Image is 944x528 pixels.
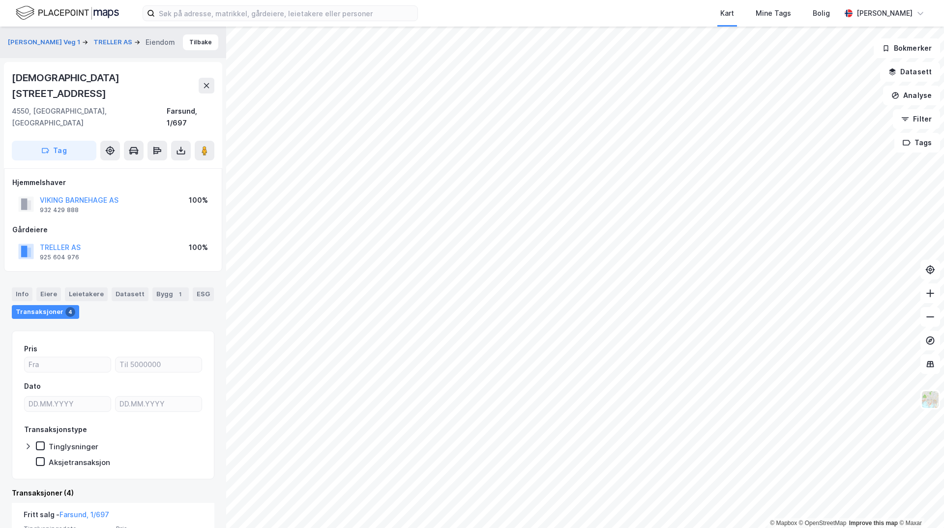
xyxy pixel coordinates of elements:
[193,287,214,301] div: ESG
[25,397,111,411] input: DD.MM.YYYY
[36,287,61,301] div: Eiere
[175,289,185,299] div: 1
[12,177,214,188] div: Hjemmelshaver
[895,481,944,528] div: Kontrollprogram for chat
[756,7,791,19] div: Mine Tags
[116,357,202,372] input: Til 5000000
[49,442,98,451] div: Tinglysninger
[894,133,940,153] button: Tags
[152,287,189,301] div: Bygg
[116,397,202,411] input: DD.MM.YYYY
[25,357,111,372] input: Fra
[167,105,214,129] div: Farsund, 1/697
[921,390,940,409] img: Z
[770,520,797,527] a: Mapbox
[65,307,75,317] div: 4
[65,287,108,301] div: Leietakere
[24,424,87,435] div: Transaksjonstype
[813,7,830,19] div: Bolig
[849,520,898,527] a: Improve this map
[24,380,41,392] div: Dato
[183,34,218,50] button: Tilbake
[189,194,208,206] div: 100%
[883,86,940,105] button: Analyse
[720,7,734,19] div: Kart
[12,141,96,160] button: Tag
[59,510,109,519] a: Farsund, 1/697
[146,36,175,48] div: Eiendom
[12,70,199,101] div: [DEMOGRAPHIC_DATA][STREET_ADDRESS]
[12,224,214,236] div: Gårdeiere
[155,6,417,21] input: Søk på adresse, matrikkel, gårdeiere, leietakere eller personer
[189,242,208,253] div: 100%
[24,509,109,525] div: Fritt salg -
[799,520,847,527] a: OpenStreetMap
[880,62,940,82] button: Datasett
[112,287,148,301] div: Datasett
[40,206,79,214] div: 932 429 888
[12,287,32,301] div: Info
[895,481,944,528] iframe: Chat Widget
[16,4,119,22] img: logo.f888ab2527a4732fd821a326f86c7f29.svg
[856,7,913,19] div: [PERSON_NAME]
[874,38,940,58] button: Bokmerker
[12,105,167,129] div: 4550, [GEOGRAPHIC_DATA], [GEOGRAPHIC_DATA]
[93,37,134,47] button: TRELLER AS
[49,458,110,467] div: Aksjetransaksjon
[12,487,214,499] div: Transaksjoner (4)
[12,305,79,319] div: Transaksjoner
[24,343,37,355] div: Pris
[8,37,82,47] button: [PERSON_NAME] Veg 1
[893,109,940,129] button: Filter
[40,253,79,261] div: 925 604 976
